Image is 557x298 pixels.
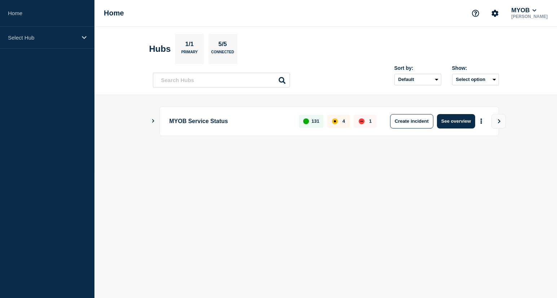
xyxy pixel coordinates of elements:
p: Primary [181,50,198,58]
p: 131 [311,118,319,124]
button: More actions [477,114,486,128]
button: Show Connected Hubs [151,118,155,124]
button: Support [468,6,483,21]
div: Sort by: [394,65,441,71]
button: MYOB [510,7,538,14]
p: Connected [211,50,234,58]
h1: Home [104,9,124,17]
p: 5/5 [216,41,230,50]
p: 1/1 [182,41,196,50]
p: [PERSON_NAME] [510,14,549,19]
p: MYOB Service Status [169,114,291,128]
div: up [303,118,309,124]
button: Select option [452,74,499,85]
select: Sort by [394,74,441,85]
p: 4 [342,118,345,124]
p: Select Hub [8,35,77,41]
div: down [359,118,364,124]
button: Create incident [390,114,433,128]
p: 1 [369,118,372,124]
div: affected [332,118,338,124]
button: Account settings [487,6,503,21]
input: Search Hubs [153,73,290,87]
button: See overview [437,114,475,128]
button: View [491,114,506,128]
h2: Hubs [149,44,171,54]
div: Show: [452,65,499,71]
